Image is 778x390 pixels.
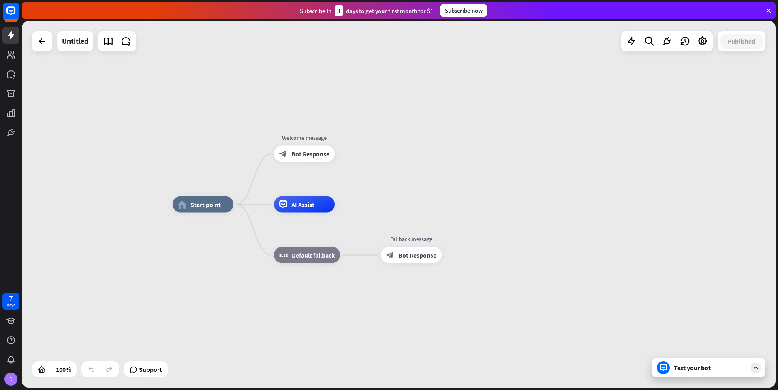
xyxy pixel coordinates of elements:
span: Default fallback [292,251,335,259]
div: Subscribe in days to get your first month for $1 [300,5,434,16]
button: Open LiveChat chat widget [6,3,31,28]
span: AI Assist [291,200,314,209]
div: Test your bot [674,364,747,372]
div: Welcome message [268,134,341,142]
div: 100% [53,363,73,376]
div: Fallback message [375,235,448,243]
i: block_bot_response [279,150,287,158]
div: Subscribe now [440,4,487,17]
button: Published [720,34,763,49]
span: Bot Response [291,150,329,158]
span: Support [139,363,162,376]
div: Untitled [62,31,88,51]
i: block_bot_response [386,251,394,259]
span: Start point [190,200,221,209]
div: 7 [9,295,13,302]
a: 7 days [2,293,19,310]
div: days [7,302,15,308]
i: home_2 [178,200,186,209]
i: block_fallback [279,251,288,259]
div: 3 [335,5,343,16]
span: Bot Response [398,251,436,259]
div: ไ [4,373,17,386]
